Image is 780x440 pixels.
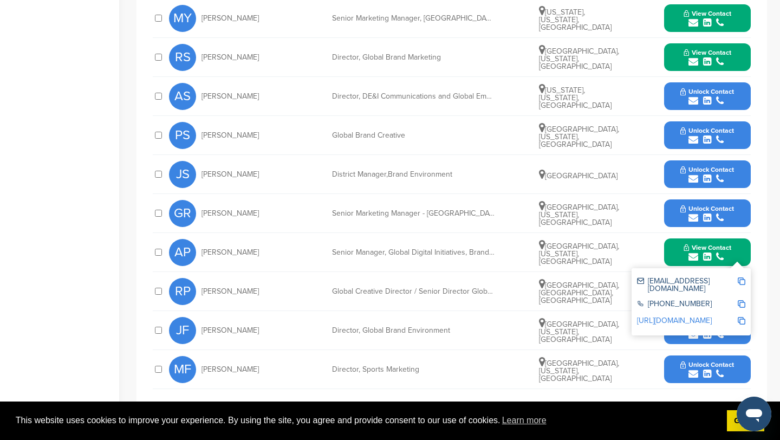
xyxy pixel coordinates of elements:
span: [GEOGRAPHIC_DATA], [US_STATE], [GEOGRAPHIC_DATA] [539,47,619,71]
button: Unlock Contact [667,119,747,152]
span: [PERSON_NAME] [201,132,259,139]
div: Senior Marketing Manager - [GEOGRAPHIC_DATA] Wholesale Brand Marketing [332,210,495,217]
button: Unlock Contact [667,158,747,191]
span: [PERSON_NAME] [201,93,259,100]
span: [US_STATE], [US_STATE], [GEOGRAPHIC_DATA] [539,8,612,32]
span: [GEOGRAPHIC_DATA], [US_STATE], [GEOGRAPHIC_DATA] [539,242,619,266]
span: MY [169,5,196,32]
span: [GEOGRAPHIC_DATA], [US_STATE], [GEOGRAPHIC_DATA] [539,125,619,149]
a: dismiss cookie message [727,410,764,432]
div: Senior Marketing Manager, [GEOGRAPHIC_DATA] Brand [332,15,495,22]
span: View Contact [684,10,731,17]
div: Director, DE&I Communications and Global Employer Brand [332,93,495,100]
span: [GEOGRAPHIC_DATA], [GEOGRAPHIC_DATA], [GEOGRAPHIC_DATA] [539,281,619,305]
span: This website uses cookies to improve your experience. By using the site, you agree and provide co... [16,412,718,429]
span: [PERSON_NAME] [201,210,259,217]
iframe: Button to launch messaging window [737,397,771,431]
a: learn more about cookies [500,412,548,429]
button: Unlock Contact [667,80,747,113]
div: Global Creative Director / Senior Director Global Brand Creative [332,288,495,295]
img: Copy [738,277,745,285]
div: [EMAIL_ADDRESS][DOMAIN_NAME] [637,277,737,293]
span: RS [169,44,196,71]
span: [GEOGRAPHIC_DATA] [539,171,617,180]
span: [PERSON_NAME] [201,366,259,373]
div: Senior Manager, Global Digital Initiatives, Brand Marketing [332,249,495,256]
span: PS [169,122,196,149]
span: [PERSON_NAME] [201,288,259,295]
button: View Contact [671,2,744,35]
span: Unlock Contact [680,166,734,173]
span: [PERSON_NAME] [201,249,259,256]
a: [URL][DOMAIN_NAME] [637,316,712,325]
div: Director, Global Brand Marketing [332,54,495,61]
img: Copy [738,317,745,325]
span: [PERSON_NAME] [201,15,259,22]
span: [PERSON_NAME] [201,54,259,61]
div: Director, Global Brand Environment [332,327,495,334]
span: MF [169,356,196,383]
span: RP [169,278,196,305]
span: GR [169,200,196,227]
button: View Contact [671,236,744,269]
button: Unlock Contact [667,353,747,386]
div: [PHONE_NUMBER] [637,300,737,309]
div: Global Brand Creative [332,132,495,139]
span: JS [169,161,196,188]
span: [PERSON_NAME] [201,327,259,334]
div: District Manager,Brand Environment [332,171,495,178]
button: Unlock Contact [667,197,747,230]
span: [PERSON_NAME] [201,171,259,178]
span: [GEOGRAPHIC_DATA], [US_STATE], [GEOGRAPHIC_DATA] [539,359,619,383]
span: Unlock Contact [680,205,734,212]
span: JF [169,317,196,344]
span: [US_STATE], [US_STATE], [GEOGRAPHIC_DATA] [539,86,612,110]
span: [GEOGRAPHIC_DATA], [US_STATE], [GEOGRAPHIC_DATA] [539,203,619,227]
span: AP [169,239,196,266]
span: Unlock Contact [680,88,734,95]
button: View Contact [671,41,744,74]
span: [GEOGRAPHIC_DATA], [US_STATE], [GEOGRAPHIC_DATA] [539,320,619,344]
span: AS [169,83,196,110]
span: Unlock Contact [680,127,734,134]
span: Unlock Contact [680,361,734,368]
span: View Contact [684,244,731,251]
span: View Contact [684,49,731,56]
div: Director, Sports Marketing [332,366,495,373]
img: Copy [738,300,745,308]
